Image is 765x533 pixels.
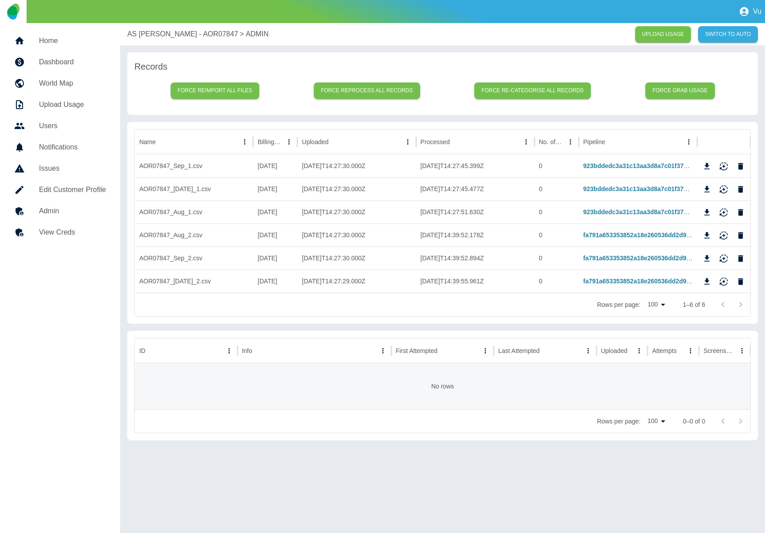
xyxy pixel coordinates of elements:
button: Processed column menu [520,136,532,148]
p: Rows per page: [597,417,640,426]
button: Attempts column menu [684,345,697,357]
p: AS [PERSON_NAME] - AOR07847 [127,29,238,39]
div: No. of rows [539,138,563,145]
div: ID [139,347,145,354]
div: 2024-10-04T14:27:29.000Z [297,270,416,293]
a: Admin [7,200,113,222]
button: Name column menu [238,136,251,148]
button: Billing Date column menu [283,136,295,148]
div: 01/08/2024 [253,223,297,247]
button: Force grab usage [645,82,715,99]
a: fa791a653353852a18e260536dd2d90a16582aed [583,231,721,239]
button: Reimport [717,160,730,173]
div: No rows [135,363,750,409]
div: Processed [421,138,450,145]
div: 2024-10-04T14:39:52.894Z [416,247,535,270]
button: Force reprocess all records [314,82,420,99]
button: Last Attempted column menu [582,345,594,357]
a: 923bddedc3a31c13aa3d8a7c01f37536c78e5cd3 [583,162,722,169]
a: Issues [7,158,113,179]
a: Users [7,115,113,137]
div: First Attempted [396,347,437,354]
button: Delete [734,206,747,219]
div: 04/10/2024 [253,177,297,200]
div: 01/07/2024 [253,270,297,293]
p: Rows per page: [597,300,640,309]
a: fa791a653353852a18e260536dd2d90a16582aed [583,278,721,285]
a: World Map [7,73,113,94]
div: 0 [535,177,579,200]
div: Last Attempted [498,347,539,354]
button: No. of rows column menu [564,136,577,148]
div: Uploaded [302,138,328,145]
div: 0 [535,154,579,177]
button: Force reimport all files [171,82,260,99]
button: Uploaded column menu [402,136,414,148]
a: Edit Customer Profile [7,179,113,200]
div: 2024-10-04T14:27:30.000Z [297,200,416,223]
div: 0 [535,247,579,270]
button: Uploaded column menu [633,345,645,357]
button: Download [700,275,714,288]
div: AOR07847_Jul_1.csv [135,177,253,200]
a: fa791a653353852a18e260536dd2d90a16582aed [583,255,721,262]
div: Pipeline [583,138,605,145]
button: Reimport [717,252,730,265]
img: Logo [7,4,19,20]
a: UPLOAD USAGE [635,26,691,43]
button: Download [700,252,714,265]
div: AOR07847_Aug_2.csv [135,223,253,247]
div: Name [139,138,156,145]
a: Notifications [7,137,113,158]
h6: Records [134,59,751,74]
div: 100 [644,298,668,311]
div: AOR07847_Aug_1.csv [135,200,253,223]
button: Delete [734,252,747,265]
h5: View Creds [39,227,106,238]
div: AOR07847_Sep_2.csv [135,247,253,270]
p: Vu [753,8,761,16]
div: Info [242,347,252,354]
div: 0 [535,270,579,293]
h5: Issues [39,163,106,174]
button: Reimport [717,275,730,288]
h5: World Map [39,78,106,89]
div: 2024-10-04T14:39:55.961Z [416,270,535,293]
div: 0 [535,200,579,223]
h5: Notifications [39,142,106,153]
button: SWITCH TO AUTO [698,26,758,43]
button: Download [700,183,714,196]
button: Info column menu [377,345,389,357]
div: 2024-10-04T14:27:30.000Z [297,154,416,177]
div: 04/10/2024 [253,154,297,177]
p: 1–6 of 6 [683,300,705,309]
button: Delete [734,229,747,242]
div: 04/10/2024 [253,200,297,223]
div: 2024-10-04T14:27:30.000Z [297,177,416,200]
button: Force re-categorise all records [474,82,591,99]
button: Download [700,206,714,219]
button: Screenshot column menu [736,345,748,357]
div: Uploaded [601,347,628,354]
h5: Users [39,121,106,131]
h5: Home [39,35,106,46]
button: ID column menu [223,345,235,357]
button: First Attempted column menu [479,345,492,357]
div: AOR07847_Sep_1.csv [135,154,253,177]
div: 01/09/2024 [253,247,297,270]
button: Delete [734,275,747,288]
button: Download [700,160,714,173]
div: 2024-10-04T14:27:30.000Z [297,223,416,247]
p: ADMIN [246,29,269,39]
button: Reimport [717,206,730,219]
a: View Creds [7,222,113,243]
a: 923bddedc3a31c13aa3d8a7c01f37536c78e5cd3 [583,208,722,216]
a: Dashboard [7,51,113,73]
div: 0 [535,223,579,247]
button: Download [700,229,714,242]
p: 0–0 of 0 [683,417,705,426]
button: Reimport [717,229,730,242]
h5: Edit Customer Profile [39,184,106,195]
button: Reimport [717,183,730,196]
div: 2024-10-04T14:39:52.178Z [416,223,535,247]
